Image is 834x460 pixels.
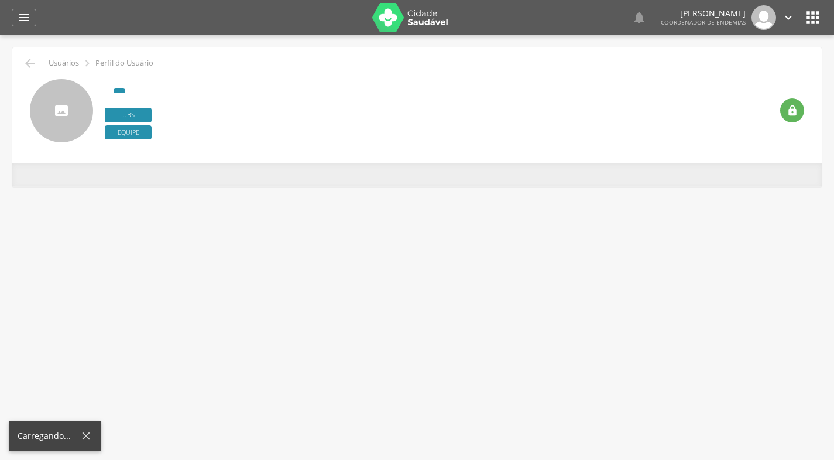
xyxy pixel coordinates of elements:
[661,18,746,26] span: Coordenador de Endemias
[12,9,36,26] a: 
[632,5,646,30] a: 
[782,5,795,30] a: 
[105,108,152,122] span: Ubs
[780,98,804,122] div: Resetar senha
[661,9,746,18] p: [PERSON_NAME]
[23,56,37,70] i: Voltar
[632,11,646,25] i: 
[17,11,31,25] i: 
[804,8,822,27] i: 
[105,125,152,140] span: Equipe
[95,59,153,68] p: Perfil do Usuário
[81,57,94,70] i: 
[787,105,798,117] i: 
[49,59,79,68] p: Usuários
[18,430,80,442] div: Carregando...
[782,11,795,24] i: 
